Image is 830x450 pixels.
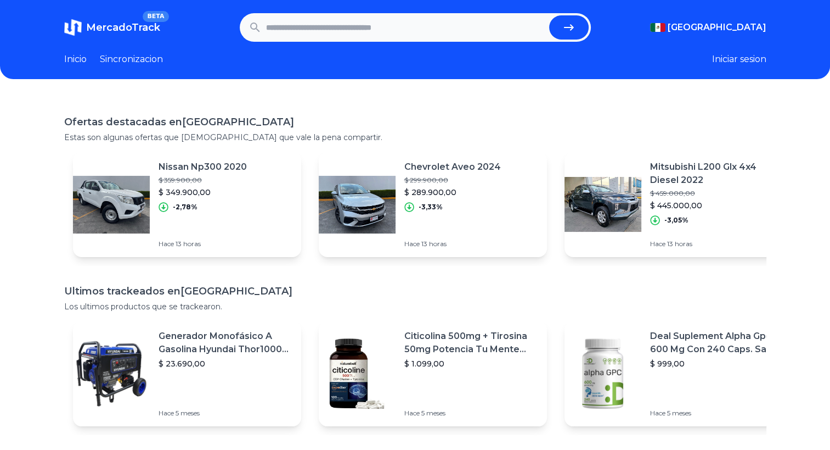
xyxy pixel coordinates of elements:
a: Featured imageChevrolet Aveo 2024$ 299.900,00$ 289.900,00-3,33%Hace 13 horas [319,152,547,257]
p: Los ultimos productos que se trackearon. [64,301,766,312]
h1: Ofertas destacadas en [GEOGRAPHIC_DATA] [64,114,766,130]
span: MercadoTrack [86,21,160,34]
p: $ 289.900,00 [404,187,501,198]
p: -3,33% [419,203,443,212]
p: -2,78% [173,203,197,212]
p: Hace 5 meses [650,409,784,418]
p: Hace 13 horas [650,240,784,248]
button: Iniciar sesion [712,53,766,66]
p: $ 359.900,00 [159,176,247,185]
span: BETA [143,11,168,22]
p: $ 445.000,00 [650,200,784,211]
p: Deal Suplement Alpha Gpc 600 Mg Con 240 Caps. Salud Cerebral Sabor S/n [650,330,784,356]
p: $ 999,00 [650,358,784,369]
p: Mitsubishi L200 Glx 4x4 Diesel 2022 [650,160,784,187]
p: -3,05% [664,216,688,225]
img: Featured image [564,166,641,243]
a: Featured imageNissan Np300 2020$ 359.900,00$ 349.900,00-2,78%Hace 13 horas [73,152,301,257]
button: [GEOGRAPHIC_DATA] [650,21,766,34]
img: Featured image [319,335,396,412]
img: MercadoTrack [64,19,82,36]
img: Featured image [564,335,641,412]
p: $ 349.900,00 [159,187,247,198]
a: Featured imageMitsubishi L200 Glx 4x4 Diesel 2022$ 459.000,00$ 445.000,00-3,05%Hace 13 horas [564,152,793,257]
img: Featured image [73,335,150,412]
p: Chevrolet Aveo 2024 [404,160,501,174]
p: $ 23.690,00 [159,358,292,369]
p: $ 1.099,00 [404,358,538,369]
p: Hace 5 meses [159,409,292,418]
p: Estas son algunas ofertas que [DEMOGRAPHIC_DATA] que vale la pena compartir. [64,132,766,143]
a: Featured imageGenerador Monofásico A Gasolina Hyundai Thor10000 P 11.5 Kw$ 23.690,00Hace 5 meses [73,321,301,426]
p: Citicolina 500mg + Tirosina 50mg Potencia Tu Mente (120caps) Sabor Sin Sabor [404,330,538,356]
span: [GEOGRAPHIC_DATA] [668,21,766,34]
p: Hace 5 meses [404,409,538,418]
p: Nissan Np300 2020 [159,160,247,174]
img: Mexico [650,23,665,32]
img: Featured image [319,166,396,243]
p: $ 299.900,00 [404,176,501,185]
a: Featured imageDeal Suplement Alpha Gpc 600 Mg Con 240 Caps. Salud Cerebral Sabor S/n$ 999,00Hace ... [564,321,793,426]
p: Hace 13 horas [159,240,247,248]
img: Featured image [73,166,150,243]
a: MercadoTrackBETA [64,19,160,36]
a: Sincronizacion [100,53,163,66]
p: $ 459.000,00 [650,189,784,198]
p: Hace 13 horas [404,240,501,248]
a: Featured imageCiticolina 500mg + Tirosina 50mg Potencia Tu Mente (120caps) Sabor Sin Sabor$ 1.099... [319,321,547,426]
h1: Ultimos trackeados en [GEOGRAPHIC_DATA] [64,284,766,299]
a: Inicio [64,53,87,66]
p: Generador Monofásico A Gasolina Hyundai Thor10000 P 11.5 Kw [159,330,292,356]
